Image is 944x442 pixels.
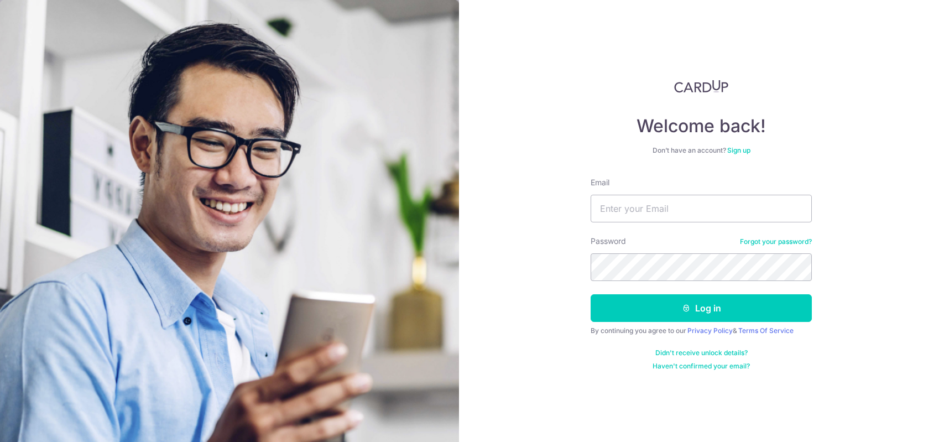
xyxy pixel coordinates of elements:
[591,294,812,322] button: Log in
[727,146,750,154] a: Sign up
[591,236,626,247] label: Password
[591,115,812,137] h4: Welcome back!
[653,362,750,371] a: Haven't confirmed your email?
[740,237,812,246] a: Forgot your password?
[591,177,609,188] label: Email
[674,80,728,93] img: CardUp Logo
[591,146,812,155] div: Don’t have an account?
[738,326,794,335] a: Terms Of Service
[687,326,733,335] a: Privacy Policy
[591,195,812,222] input: Enter your Email
[591,326,812,335] div: By continuing you agree to our &
[655,349,748,357] a: Didn't receive unlock details?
